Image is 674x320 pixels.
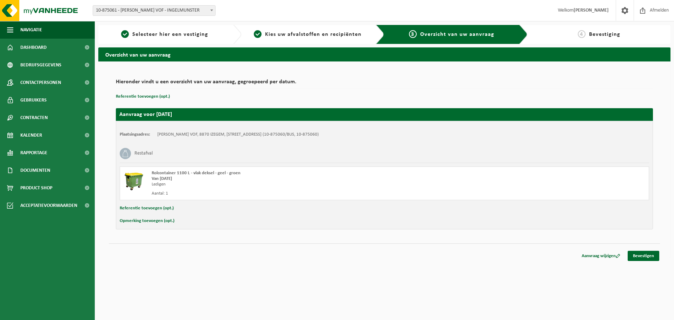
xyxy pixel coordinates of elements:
a: 1Selecteer hier een vestiging [102,30,227,39]
span: 1 [121,30,129,38]
span: 2 [254,30,262,38]
h2: Hieronder vindt u een overzicht van uw aanvraag, gegroepeerd per datum. [116,79,653,89]
button: Opmerking toevoegen (opt.) [120,216,174,226]
button: Referentie toevoegen (opt.) [120,204,174,213]
a: Aanvraag wijzigen [576,251,626,261]
span: Contracten [20,109,48,126]
span: 4 [578,30,586,38]
span: Rapportage [20,144,47,162]
span: Dashboard [20,39,47,56]
a: Bevestigen [628,251,659,261]
div: Aantal: 1 [152,191,412,196]
span: Rolcontainer 1100 L - vlak deksel - geel - groen [152,171,240,175]
span: Bedrijfsgegevens [20,56,61,74]
strong: Aanvraag voor [DATE] [119,112,172,117]
strong: [PERSON_NAME] [574,8,609,13]
span: 10-875061 - CHRISTOF DEGROOTE VOF - INGELMUNSTER [93,6,215,15]
span: Documenten [20,162,50,179]
span: Bevestiging [589,32,620,37]
span: Acceptatievoorwaarden [20,197,77,214]
span: Kies uw afvalstoffen en recipiënten [265,32,362,37]
span: Gebruikers [20,91,47,109]
span: Product Shop [20,179,52,197]
span: 3 [409,30,417,38]
span: Overzicht van uw aanvraag [420,32,494,37]
span: Kalender [20,126,42,144]
span: Selecteer hier een vestiging [132,32,208,37]
div: Ledigen [152,182,412,187]
a: 2Kies uw afvalstoffen en recipiënten [245,30,371,39]
img: WB-1100-HPE-GN-50.png [124,170,145,191]
span: Contactpersonen [20,74,61,91]
h2: Overzicht van uw aanvraag [98,47,670,61]
span: Navigatie [20,21,42,39]
h3: Restafval [134,148,153,159]
td: [PERSON_NAME] VOF, 8870 IZEGEM, [STREET_ADDRESS] (10-875060/BUS, 10-875060) [157,132,319,137]
strong: Van [DATE] [152,176,172,181]
button: Referentie toevoegen (opt.) [116,92,170,101]
strong: Plaatsingsadres: [120,132,150,137]
span: 10-875061 - CHRISTOF DEGROOTE VOF - INGELMUNSTER [93,5,216,16]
